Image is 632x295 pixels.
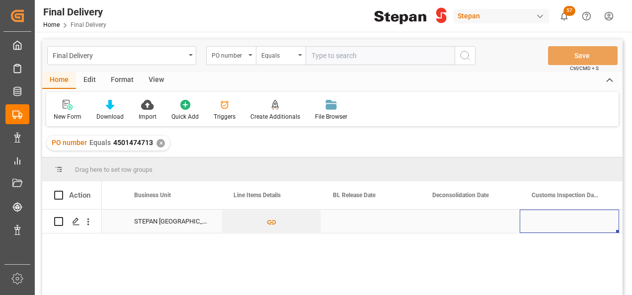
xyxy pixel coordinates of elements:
span: Drag here to set row groups [75,166,153,173]
button: Save [548,46,618,65]
div: Press SPACE to select this row. [42,210,102,233]
div: Quick Add [171,112,199,121]
div: View [141,72,171,89]
div: Stepan [454,9,549,23]
div: File Browser [315,112,347,121]
div: Triggers [214,112,236,121]
span: Deconsolidation Date [432,192,489,199]
div: PO number [212,49,245,60]
button: open menu [47,46,196,65]
div: STEPAN [GEOGRAPHIC_DATA] - [PERSON_NAME] [122,210,222,233]
button: open menu [256,46,306,65]
span: Customs Inspection Date [532,192,598,199]
span: 4501474713 [113,139,153,147]
img: Stepan_Company_logo.svg.png_1713531530.png [374,7,447,25]
button: Stepan [454,6,553,25]
span: Equals [89,139,111,147]
button: show 57 new notifications [553,5,575,27]
div: Import [139,112,157,121]
div: Create Additionals [250,112,300,121]
div: Home [42,72,76,89]
button: search button [455,46,475,65]
a: Home [43,21,60,28]
div: New Form [54,112,81,121]
button: open menu [206,46,256,65]
div: Final Delivery [43,4,106,19]
div: Action [69,191,90,200]
span: 57 [563,6,575,16]
input: Type to search [306,46,455,65]
span: BL Release Date [333,192,376,199]
div: Equals [261,49,295,60]
div: Download [96,112,124,121]
div: Final Delivery [53,49,185,61]
span: PO number [52,139,87,147]
div: Format [103,72,141,89]
div: Edit [76,72,103,89]
span: Ctrl/CMD + S [570,65,599,72]
button: Help Center [575,5,598,27]
span: Line Items Details [234,192,281,199]
div: ✕ [157,139,165,147]
span: Business Unit [134,192,171,199]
